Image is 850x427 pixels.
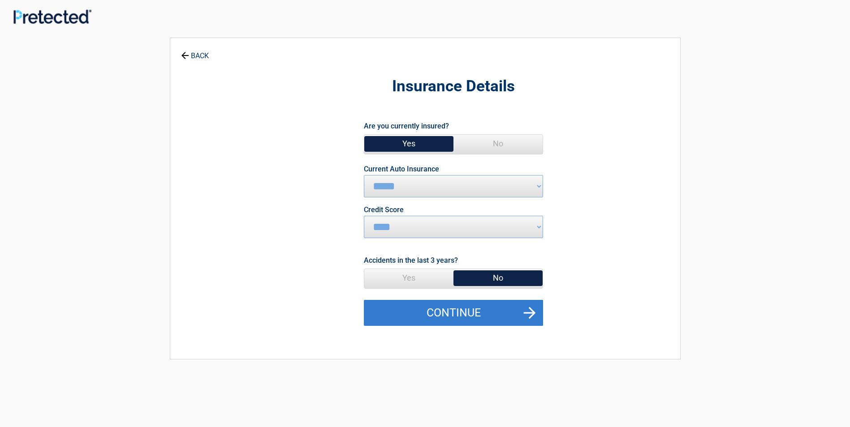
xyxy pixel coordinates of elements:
button: Continue [364,300,543,326]
span: No [453,269,543,287]
label: Are you currently insured? [364,120,449,132]
span: Yes [364,135,453,153]
label: Credit Score [364,206,404,213]
a: BACK [179,44,211,60]
img: Main Logo [13,9,91,23]
label: Current Auto Insurance [364,166,439,173]
label: Accidents in the last 3 years? [364,254,458,266]
span: No [453,135,543,153]
span: Yes [364,269,453,287]
h2: Insurance Details [248,76,659,97]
